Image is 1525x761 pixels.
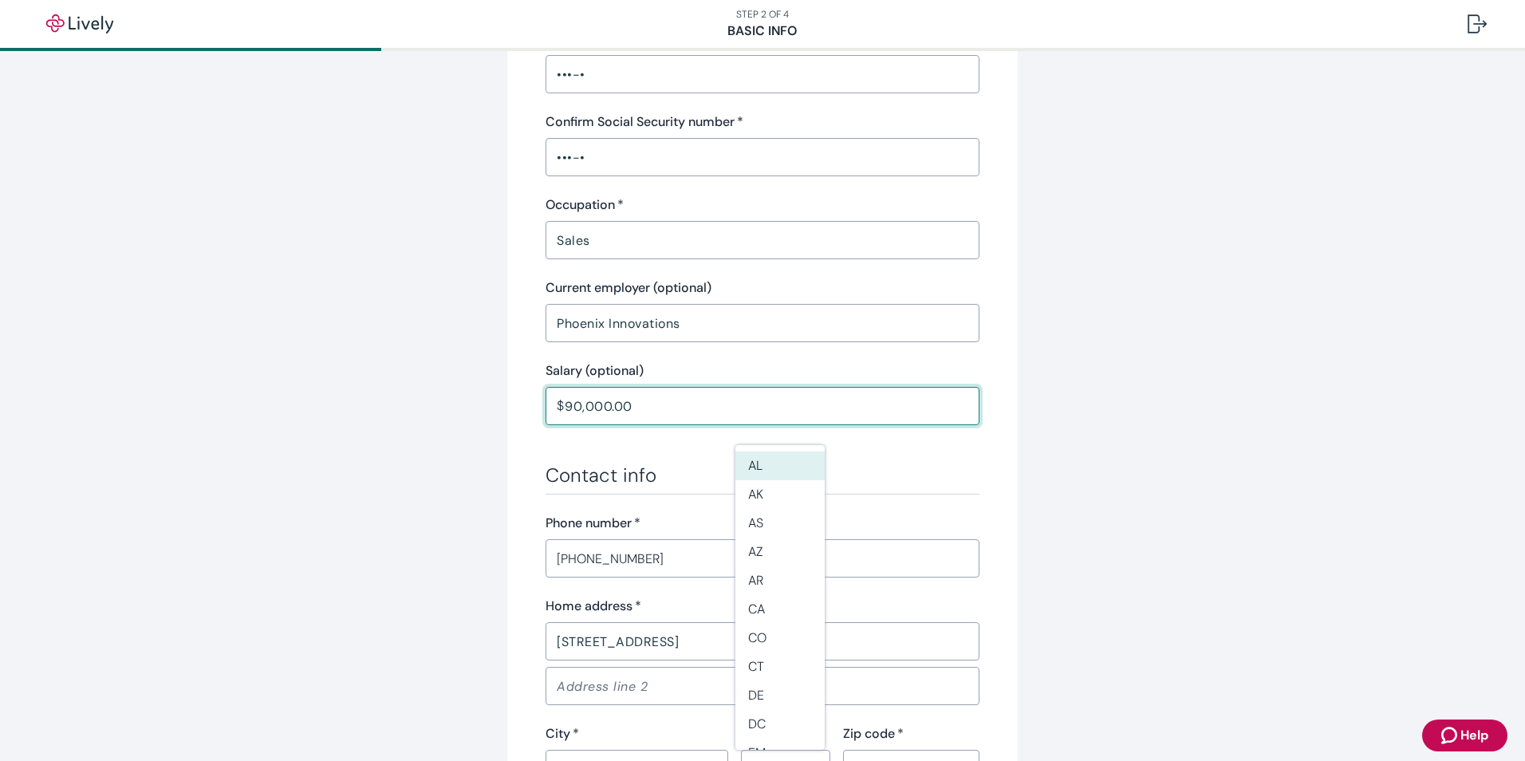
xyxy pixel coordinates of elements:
[546,597,641,616] label: Home address
[546,463,979,487] h3: Contact info
[735,595,825,624] li: CA
[735,538,825,566] li: AZ
[546,542,979,574] input: (555) 555-5555
[735,624,825,653] li: CO
[735,653,825,681] li: CT
[735,451,825,480] li: AL
[546,112,743,132] label: Confirm Social Security number
[546,195,624,215] label: Occupation
[1455,5,1499,43] button: Log out
[565,390,979,422] input: $0.00
[546,58,979,90] input: ••• - •• - ••••
[546,724,579,743] label: City
[735,681,825,710] li: DE
[735,566,825,595] li: AR
[735,509,825,538] li: AS
[735,480,825,509] li: AK
[1422,720,1507,751] button: Zendesk support iconHelp
[546,278,711,298] label: Current employer (optional)
[1460,726,1488,745] span: Help
[546,625,979,657] input: Address line 1
[557,396,564,416] p: $
[546,141,979,173] input: ••• - •• - ••••
[1441,726,1460,745] svg: Zendesk support icon
[546,361,644,380] label: Salary (optional)
[735,710,825,739] li: DC
[546,514,640,533] label: Phone number
[546,670,979,702] input: Address line 2
[843,724,904,743] label: Zip code
[35,14,124,34] img: Lively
